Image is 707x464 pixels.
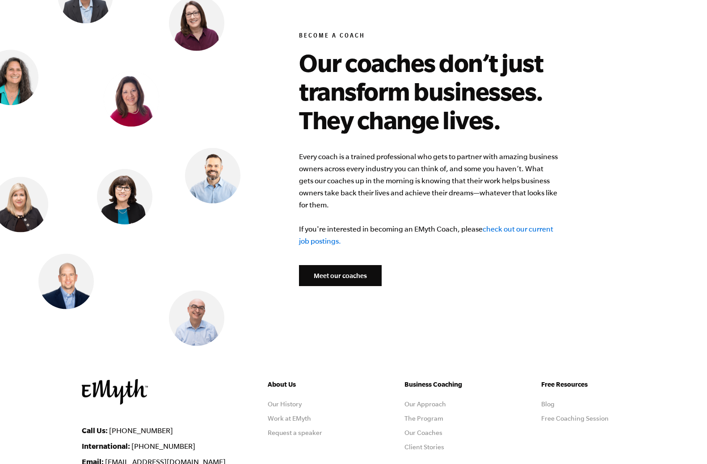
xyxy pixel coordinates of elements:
[404,415,443,422] a: The Program
[185,148,240,203] img: Matt Pierce, EMyth Business Coach
[268,429,322,436] a: Request a speaker
[541,415,609,422] a: Free Coaching Session
[38,254,94,309] img: Jonathan Slater, EMyth Business Coach
[82,442,130,450] strong: International:
[82,426,108,434] strong: Call Us:
[268,379,352,390] h5: About Us
[104,72,159,127] img: Vicky Gavrias, EMyth Business Coach
[541,401,555,408] a: Blog
[109,426,173,434] a: [PHONE_NUMBER]
[299,32,581,41] h6: Become a Coach
[268,401,302,408] a: Our History
[404,401,446,408] a: Our Approach
[404,429,442,436] a: Our Coaches
[299,48,581,134] h2: Our coaches don’t just transform businesses. They change lives.
[299,265,382,287] a: Meet our coaches
[131,442,195,450] a: [PHONE_NUMBER]
[97,169,152,224] img: Donna Uzelac, EMyth Business Coach
[268,415,311,422] a: Work at EMyth
[299,151,558,247] p: Every coach is a trained professional who gets to partner with amazing business owners across eve...
[82,379,148,405] img: EMyth
[541,379,625,390] h5: Free Resources
[169,291,224,346] img: Shachar Perlman, EMyth Business Coach
[404,443,444,451] a: Client Stories
[662,421,707,464] iframe: Chat Widget
[404,379,488,390] h5: Business Coaching
[299,225,553,245] a: check out our current job postings.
